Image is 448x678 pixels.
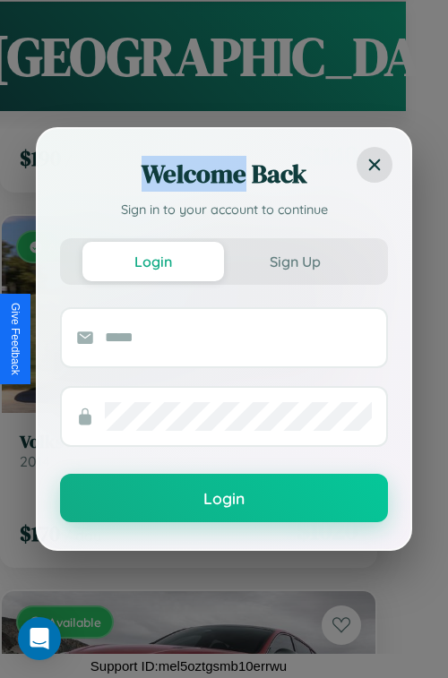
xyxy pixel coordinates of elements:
[224,242,366,281] button: Sign Up
[60,156,388,192] h2: Welcome Back
[60,201,388,220] p: Sign in to your account to continue
[82,242,224,281] button: Login
[60,474,388,522] button: Login
[18,617,61,660] div: Open Intercom Messenger
[9,303,22,375] div: Give Feedback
